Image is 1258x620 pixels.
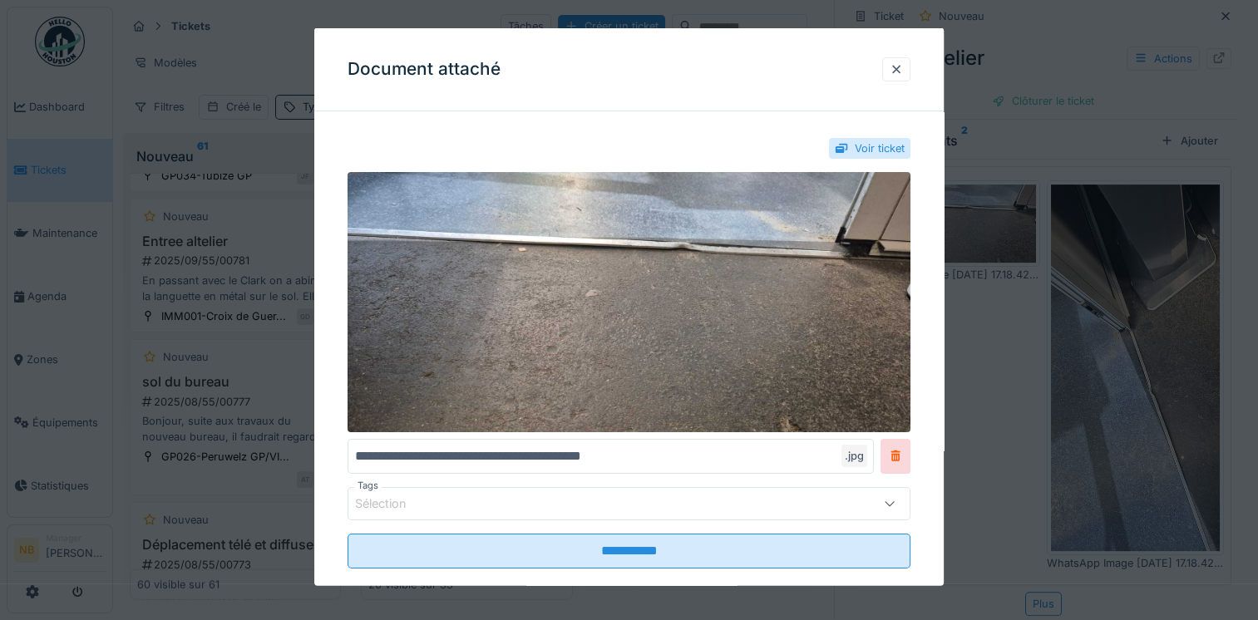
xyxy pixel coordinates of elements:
label: Tags [354,478,382,492]
img: 1c31f5d9-dc72-4567-89b5-3778566a42fe-WhatsApp%20Image%202025-08-25%20%C3%A0%2017.18.42_fa3acaae.jpg [348,172,910,431]
div: Sélection [355,494,430,512]
div: .jpg [841,444,867,466]
h3: Document attaché [348,59,501,80]
div: Voir ticket [855,140,905,156]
